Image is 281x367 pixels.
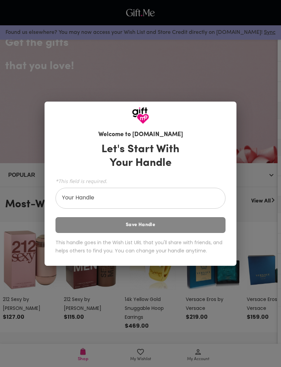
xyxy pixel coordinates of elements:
input: Your Handle [56,189,218,209]
h6: This handle goes in the Wish List URL that you'll share with friends, and helps others to find yo... [56,238,225,255]
span: *This field is required. [56,178,225,184]
img: GiftMe Logo [132,107,149,124]
h6: Welcome to [DOMAIN_NAME] [98,130,183,140]
h3: Let's Start With Your Handle [93,143,188,170]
